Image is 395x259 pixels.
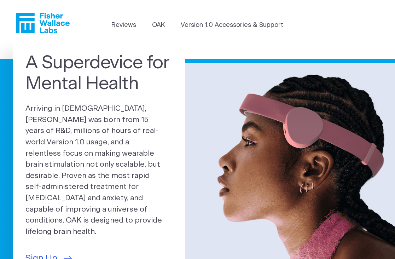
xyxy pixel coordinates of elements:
[111,21,136,30] a: Reviews
[16,13,70,33] a: Fisher Wallace
[152,21,165,30] a: OAK
[25,52,172,94] h1: A Superdevice for Mental Health
[181,21,284,30] a: Version 1.0 Accessories & Support
[25,103,172,237] p: Arriving in [DEMOGRAPHIC_DATA], [PERSON_NAME] was born from 15 years of R&D, millions of hours of...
